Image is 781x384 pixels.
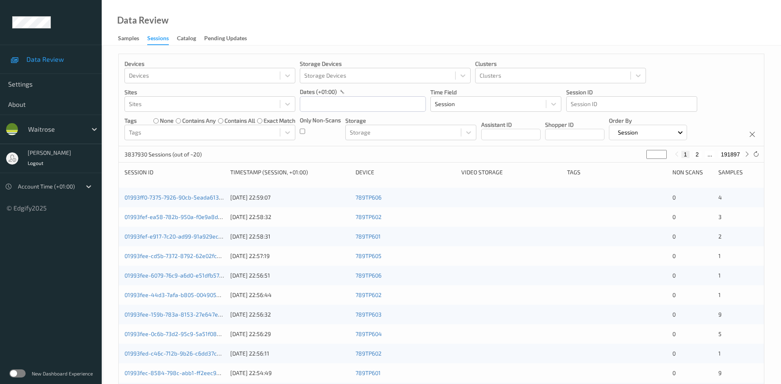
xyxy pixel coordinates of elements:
[225,117,255,125] label: contains all
[147,33,177,45] a: Sessions
[124,168,225,176] div: Session ID
[718,330,722,337] span: 5
[356,194,382,201] a: 789TP606
[430,88,561,96] p: Time Field
[124,252,233,259] a: 01993fee-cd5b-7372-8792-62e02fc6992a
[124,88,295,96] p: Sites
[672,168,712,176] div: Non Scans
[204,34,247,44] div: Pending Updates
[160,117,174,125] label: none
[615,128,641,137] p: Session
[300,60,471,68] p: Storage Devices
[124,194,232,201] a: 01993ff0-7375-7926-90cb-5eada613ba46
[356,233,381,240] a: 789TP601
[124,350,231,357] a: 01993fed-c46c-712b-9b26-c6dd37cdc3f1
[124,117,137,125] p: Tags
[345,117,476,125] p: Storage
[718,350,721,357] span: 1
[481,121,541,129] p: Assistant ID
[230,271,350,280] div: [DATE] 22:56:51
[461,168,561,176] div: Video Storage
[718,151,742,158] button: 191897
[566,88,697,96] p: Session ID
[204,33,255,44] a: Pending Updates
[356,252,382,259] a: 789TP605
[718,252,721,259] span: 1
[672,369,676,376] span: 0
[264,117,295,125] label: exact match
[545,121,604,129] p: Shopper ID
[718,272,721,279] span: 1
[177,33,204,44] a: Catalog
[672,233,676,240] span: 0
[230,213,350,221] div: [DATE] 22:58:32
[672,194,676,201] span: 0
[124,272,233,279] a: 01993fee-6079-76c9-a6d0-e51dfb5754c4
[609,117,687,125] p: Order By
[182,117,216,125] label: contains any
[230,193,350,202] div: [DATE] 22:59:07
[118,34,139,44] div: Samples
[124,150,202,158] p: 3837930 Sessions (out of ~20)
[177,34,196,44] div: Catalog
[475,60,646,68] p: Clusters
[230,291,350,299] div: [DATE] 22:56:44
[681,151,689,158] button: 1
[230,349,350,358] div: [DATE] 22:56:11
[230,252,350,260] div: [DATE] 22:57:19
[567,168,667,176] div: Tags
[718,194,722,201] span: 4
[356,168,456,176] div: Device
[230,168,350,176] div: Timestamp (Session, +01:00)
[705,151,715,158] button: ...
[356,330,382,337] a: 789TP604
[300,88,337,96] p: dates (+01:00)
[672,311,676,318] span: 0
[124,311,233,318] a: 01993fee-159b-783a-8153-27e647e8fbce
[356,311,382,318] a: 789TP603
[718,369,722,376] span: 9
[300,116,341,124] p: Only Non-Scans
[672,330,676,337] span: 0
[124,330,232,337] a: 01993fee-0c6b-73d2-95c9-5a51f0896719
[718,213,722,220] span: 3
[693,151,701,158] button: 2
[672,252,676,259] span: 0
[718,311,722,318] span: 9
[124,213,233,220] a: 01993fef-ea58-782b-950a-f0e9a8d51753
[147,34,169,45] div: Sessions
[230,310,350,319] div: [DATE] 22:56:32
[230,369,350,377] div: [DATE] 22:54:49
[672,350,676,357] span: 0
[124,291,236,298] a: 01993fee-44d3-7afa-b805-00490534d6e2
[672,213,676,220] span: 0
[124,369,232,376] a: 01993fec-8584-798c-abb1-ff2eec9b979b
[718,168,758,176] div: Samples
[356,213,382,220] a: 789TP602
[230,232,350,241] div: [DATE] 22:58:31
[718,291,721,298] span: 1
[672,272,676,279] span: 0
[356,272,382,279] a: 789TP606
[718,233,722,240] span: 2
[118,33,147,44] a: Samples
[672,291,676,298] span: 0
[356,369,381,376] a: 789TP601
[356,291,382,298] a: 789TP602
[124,60,295,68] p: Devices
[356,350,382,357] a: 789TP602
[117,16,168,24] div: Data Review
[230,330,350,338] div: [DATE] 22:56:29
[124,233,231,240] a: 01993fef-e917-7c20-ad99-91a929ec531d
